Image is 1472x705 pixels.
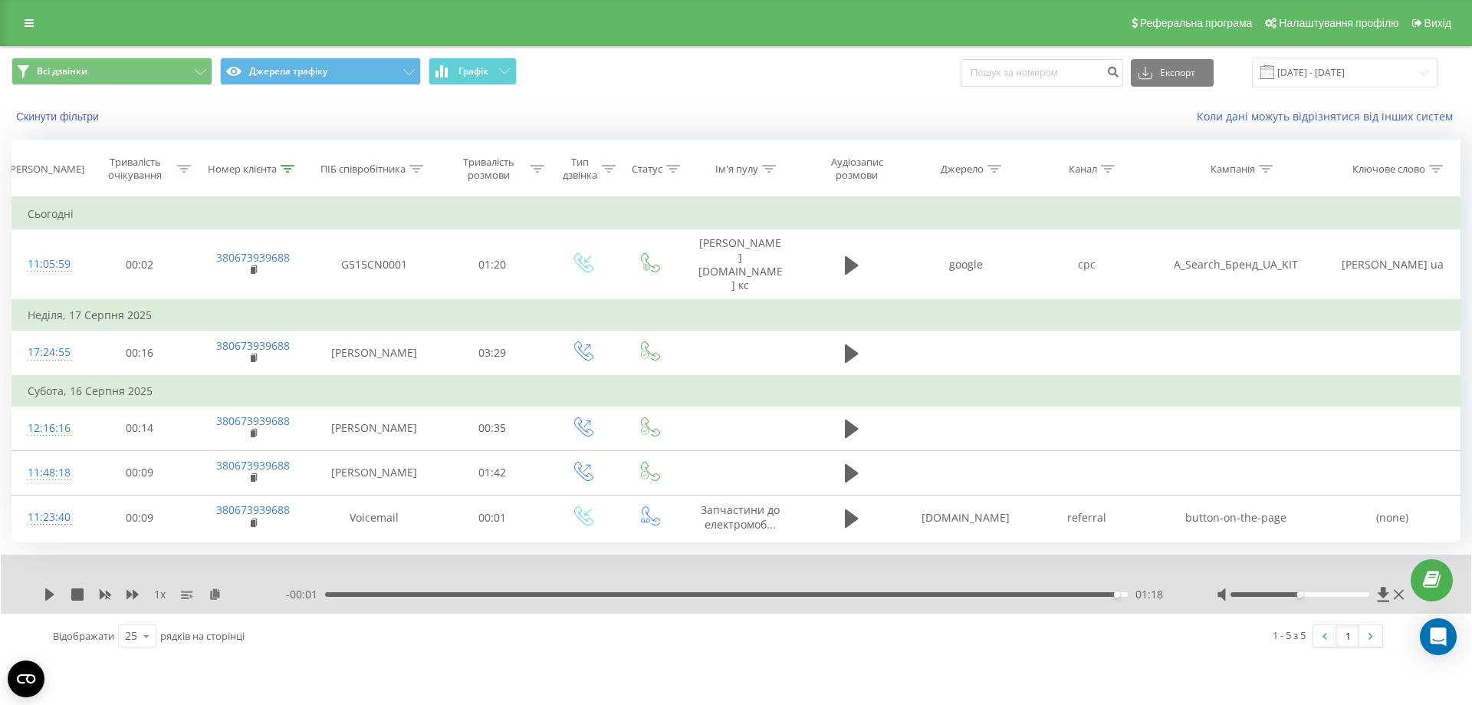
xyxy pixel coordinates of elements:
[1135,587,1163,602] span: 01:18
[905,496,1026,540] td: [DOMAIN_NAME]
[682,229,799,300] td: [PERSON_NAME][DOMAIN_NAME] кс
[1197,109,1460,124] a: Коли дані можуть відрізнятися вiд інших систем
[941,163,984,176] div: Джерело
[458,66,488,77] span: Графік
[632,163,662,176] div: Статус
[562,156,598,182] div: Тип дзвінка
[11,58,212,85] button: Всі дзвінки
[436,450,548,495] td: 01:42
[125,628,137,644] div: 25
[1114,591,1120,598] div: Accessibility label
[311,229,436,300] td: G515CN0001
[53,629,114,643] span: Відображати
[286,587,325,602] span: - 00:01
[1424,17,1451,29] span: Вихід
[12,376,1460,407] td: Субота, 16 Серпня 2025
[84,229,195,300] td: 00:02
[84,331,195,376] td: 00:16
[311,406,436,450] td: [PERSON_NAME]
[1279,17,1398,29] span: Налаштування профілю
[208,163,277,176] div: Номер клієнта
[12,300,1460,331] td: Неділя, 17 Серпня 2025
[11,110,107,124] button: Скинути фільтри
[812,156,902,182] div: Аудіозапис розмови
[961,59,1123,87] input: Пошук за номером
[1140,17,1253,29] span: Реферальна програма
[220,58,421,85] button: Джерела трафіку
[436,406,548,450] td: 00:35
[216,458,290,473] a: 380673939688
[7,163,84,176] div: [PERSON_NAME]
[216,502,290,517] a: 380673939688
[905,229,1026,300] td: google
[28,458,68,488] div: 11:48:18
[12,199,1460,229] td: Сьогодні
[1147,496,1326,540] td: button-on-the-page
[436,331,548,376] td: 03:29
[1211,163,1255,176] div: Кампанія
[1027,496,1147,540] td: referral
[216,338,290,353] a: 380673939688
[450,156,527,182] div: Тривалість розмови
[1273,628,1306,643] div: 1 - 5 з 5
[28,502,68,532] div: 11:23:40
[37,65,87,77] span: Всі дзвінки
[1147,229,1326,300] td: A_Search_Бренд_UA_KIT
[311,450,436,495] td: [PERSON_NAME]
[715,163,758,176] div: Ім'я пулу
[84,450,195,495] td: 00:09
[28,338,68,367] div: 17:24:55
[8,661,44,697] button: Open CMP widget
[1420,618,1457,655] div: Open Intercom Messenger
[320,163,406,176] div: ПІБ співробітника
[97,156,174,182] div: Тривалість очікування
[701,502,780,531] span: Запчастини до електромоб...
[154,587,166,602] span: 1 x
[1336,625,1359,647] a: 1
[429,58,517,85] button: Графік
[311,496,436,540] td: Voicemail
[1326,229,1460,300] td: [PERSON_NAME] ua
[1027,229,1147,300] td: cpc
[436,229,548,300] td: 01:20
[1131,59,1214,87] button: Експорт
[216,250,290,265] a: 380673939688
[28,249,68,279] div: 11:05:59
[160,629,245,643] span: рядків на сторінці
[84,496,195,540] td: 00:09
[1326,496,1460,540] td: (none)
[436,496,548,540] td: 00:01
[1069,163,1097,176] div: Канал
[28,413,68,443] div: 12:16:16
[1352,163,1425,176] div: Ключове слово
[311,331,436,376] td: [PERSON_NAME]
[1296,591,1303,598] div: Accessibility label
[84,406,195,450] td: 00:14
[216,413,290,428] a: 380673939688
